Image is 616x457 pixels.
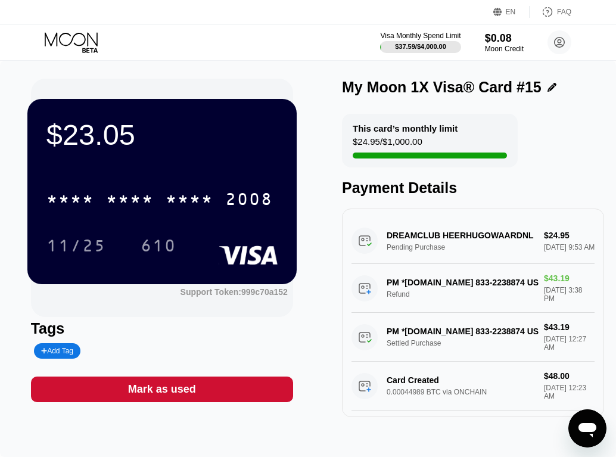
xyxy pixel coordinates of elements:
div: $0.08Moon Credit [485,32,524,53]
div: 11/25 [38,231,115,260]
div: EN [506,8,516,16]
div: Tags [31,320,293,337]
div: $37.59 / $4,000.00 [395,43,446,50]
div: Support Token: 999c70a152 [181,287,288,297]
div: $24.95 / $1,000.00 [353,136,422,153]
div: Mark as used [128,383,196,396]
iframe: Button to launch messaging window [568,409,606,447]
div: Visa Monthly Spend Limit$37.59/$4,000.00 [380,32,461,53]
div: 11/25 [46,238,106,257]
div: $23.05 [46,118,278,151]
div: Support Token:999c70a152 [181,287,288,297]
div: $0.08 [485,32,524,45]
div: This card’s monthly limit [353,123,458,133]
div: Mark as used [31,377,293,402]
div: 2008 [225,191,273,210]
div: FAQ [530,6,571,18]
div: EN [493,6,530,18]
div: Add Tag [41,347,73,355]
div: Visa Monthly Spend Limit [380,32,461,40]
div: Add Tag [34,343,80,359]
div: 610 [141,238,176,257]
div: FAQ [557,8,571,16]
div: Moon Credit [485,45,524,53]
div: My Moon 1X Visa® Card #15 [342,79,542,96]
div: Payment Details [342,179,604,197]
div: 610 [132,231,185,260]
